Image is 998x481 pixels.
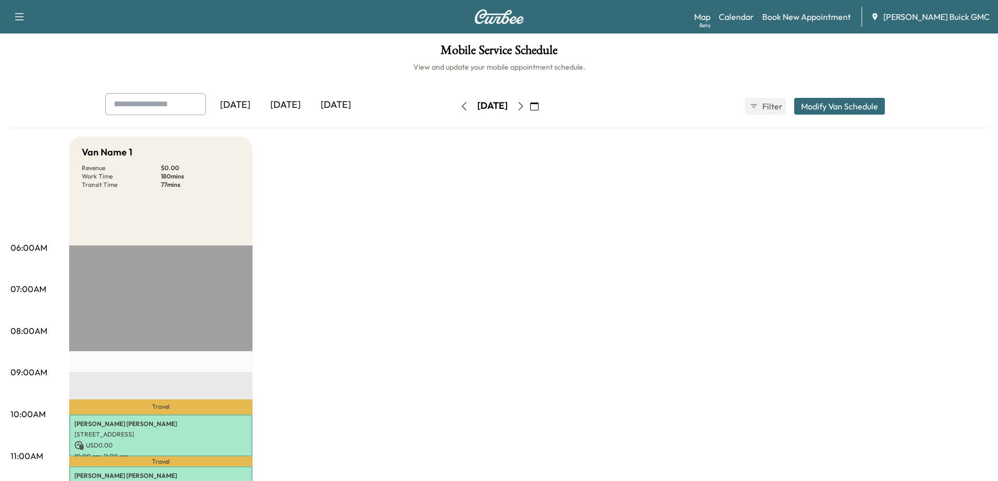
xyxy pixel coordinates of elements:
[883,10,990,23] span: [PERSON_NAME] Buick GMC
[10,241,47,254] p: 06:00AM
[74,430,247,439] p: [STREET_ADDRESS]
[82,181,161,189] p: Transit Time
[10,44,988,62] h1: Mobile Service Schedule
[10,325,47,337] p: 08:00AM
[10,450,43,462] p: 11:00AM
[474,9,524,24] img: Curbee Logo
[82,164,161,172] p: Revenue
[74,472,247,480] p: [PERSON_NAME] [PERSON_NAME]
[10,366,47,378] p: 09:00AM
[260,93,311,117] div: [DATE]
[69,456,253,466] p: Travel
[477,99,508,113] div: [DATE]
[694,10,710,23] a: MapBeta
[210,93,260,117] div: [DATE]
[719,10,754,23] a: Calendar
[762,10,851,23] a: Book New Appointment
[10,62,988,72] h6: View and update your mobile appointment schedule.
[10,408,46,420] p: 10:00AM
[311,93,361,117] div: [DATE]
[161,181,240,189] p: 77 mins
[699,21,710,29] div: Beta
[74,441,247,450] p: USD 0.00
[161,164,240,172] p: $ 0.00
[69,399,253,414] p: Travel
[745,98,786,115] button: Filter
[74,452,247,461] p: 10:00 am - 11:00 am
[74,420,247,428] p: [PERSON_NAME] [PERSON_NAME]
[794,98,885,115] button: Modify Van Schedule
[161,172,240,181] p: 180 mins
[762,100,781,113] span: Filter
[82,145,133,160] h5: Van Name 1
[82,172,161,181] p: Work Time
[10,283,46,295] p: 07:00AM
